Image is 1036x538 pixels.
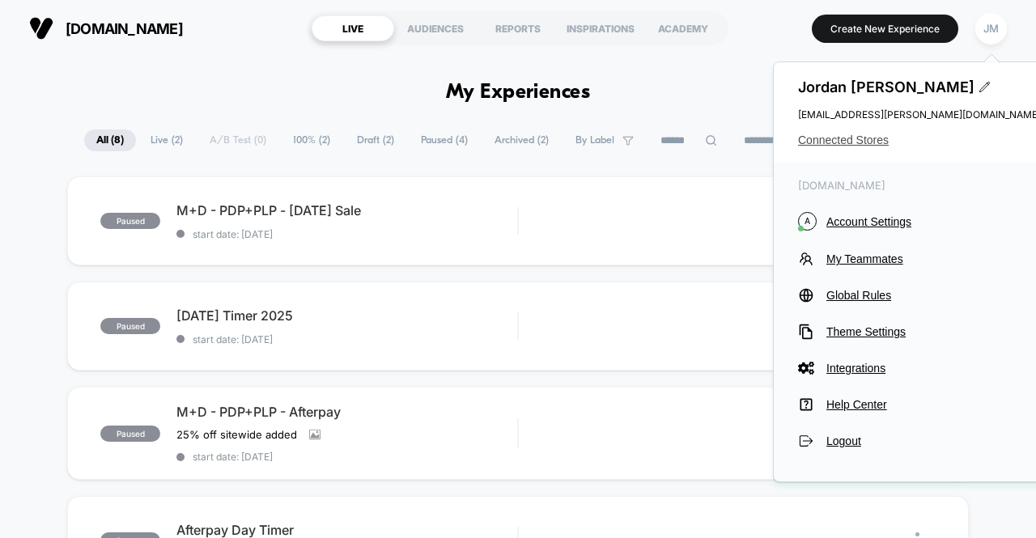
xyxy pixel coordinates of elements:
span: 100% ( 2 ) [281,129,342,151]
button: [DOMAIN_NAME] [24,15,188,41]
div: LIVE [312,15,394,41]
span: paused [100,213,160,229]
button: Create New Experience [812,15,958,43]
img: Visually logo [29,16,53,40]
button: JM [970,12,1012,45]
div: INSPIRATIONS [559,15,642,41]
span: start date: [DATE] [176,228,517,240]
i: A [798,212,817,231]
div: ACADEMY [642,15,724,41]
h1: My Experiences [446,81,591,104]
span: [DOMAIN_NAME] [66,20,183,37]
div: JM [975,13,1007,44]
span: Draft ( 2 ) [345,129,406,151]
span: M+D - PDP+PLP - Afterpay [176,404,517,420]
span: M+D - PDP+PLP - [DATE] Sale [176,202,517,218]
span: start date: [DATE] [176,333,517,345]
div: REPORTS [477,15,559,41]
span: paused [100,426,160,442]
span: Afterpay Day Timer [176,522,517,538]
span: Archived ( 2 ) [482,129,561,151]
span: Live ( 2 ) [138,129,195,151]
span: By Label [575,134,614,146]
span: All ( 8 ) [84,129,136,151]
span: 25% off sitewide added [176,428,297,441]
span: paused [100,318,160,334]
div: AUDIENCES [394,15,477,41]
span: [DATE] Timer 2025 [176,307,517,324]
span: start date: [DATE] [176,451,517,463]
span: Paused ( 4 ) [409,129,480,151]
